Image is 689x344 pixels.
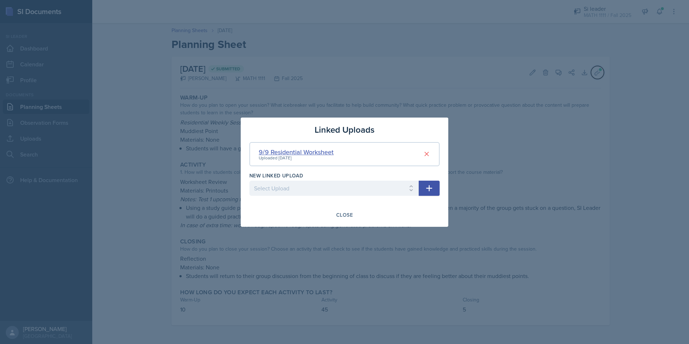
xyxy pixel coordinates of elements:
div: 9/9 Residential Worksheet [259,147,334,157]
h3: Linked Uploads [315,123,374,136]
button: Close [332,209,357,221]
label: New Linked Upload [249,172,303,179]
div: Uploaded [DATE] [259,155,334,161]
div: Close [336,212,353,218]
